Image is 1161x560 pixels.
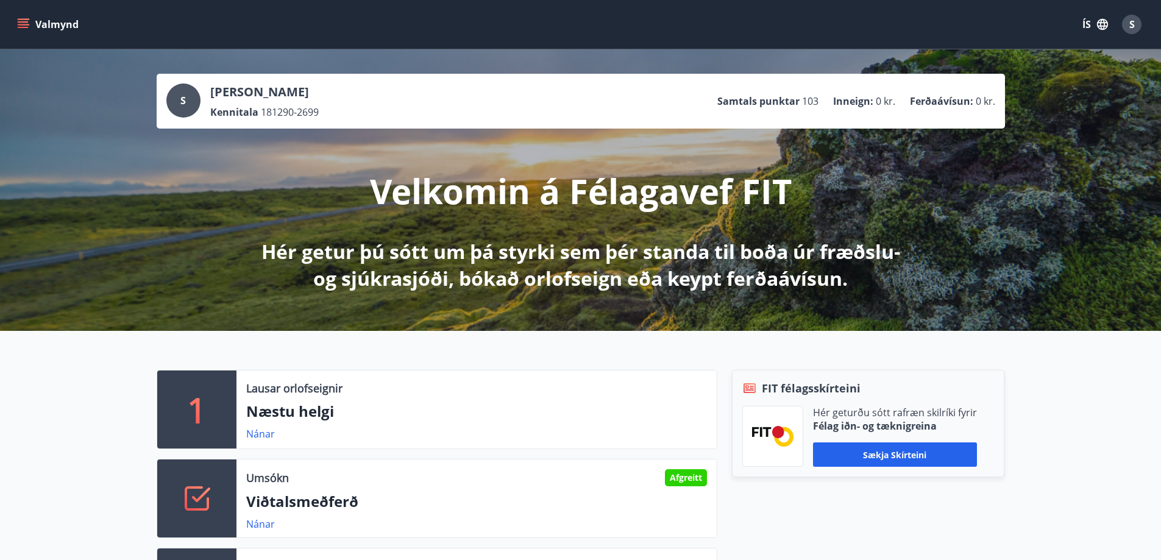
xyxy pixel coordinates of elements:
span: 103 [802,94,818,108]
p: Kennitala [210,105,258,119]
div: Afgreitt [665,469,707,486]
span: S [180,94,186,107]
p: Inneign : [833,94,873,108]
button: Sækja skírteini [813,442,977,467]
a: Nánar [246,517,275,531]
button: ÍS [1076,13,1115,35]
button: menu [15,13,83,35]
p: Hér geturðu sótt rafræn skilríki fyrir [813,406,977,419]
p: Ferðaávísun : [910,94,973,108]
span: FIT félagsskírteini [762,380,861,396]
p: Samtals punktar [717,94,800,108]
a: Nánar [246,427,275,441]
p: Velkomin á Félagavef FIT [370,168,792,214]
p: Hér getur þú sótt um þá styrki sem þér standa til boða úr fræðslu- og sjúkrasjóði, bókað orlofsei... [259,238,903,292]
p: Næstu helgi [246,401,707,422]
p: Félag iðn- og tæknigreina [813,419,977,433]
span: S [1129,18,1135,31]
span: 181290-2699 [261,105,319,119]
img: FPQVkF9lTnNbbaRSFyT17YYeljoOGk5m51IhT0bO.png [752,426,794,446]
p: Viðtalsmeðferð [246,491,707,512]
button: S [1117,10,1146,39]
span: 0 kr. [876,94,895,108]
span: 0 kr. [976,94,995,108]
p: Lausar orlofseignir [246,380,343,396]
p: 1 [187,386,207,433]
p: Umsókn [246,470,289,486]
p: [PERSON_NAME] [210,83,319,101]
